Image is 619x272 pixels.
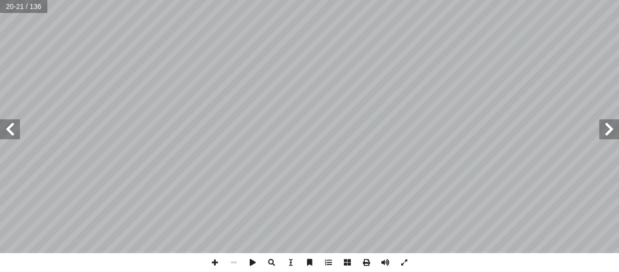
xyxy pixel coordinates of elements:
span: تكبير [205,253,224,272]
span: التشغيل التلقائي [243,253,262,272]
span: حدد الأداة [281,253,300,272]
span: التصغير [224,253,243,272]
span: صوت [376,253,395,272]
span: مطبعة [357,253,376,272]
span: تبديل ملء الشاشة [395,253,414,272]
span: يبحث [262,253,281,272]
span: الصفحات [338,253,357,272]
span: إشارة مرجعية [300,253,319,272]
span: جدول المحتويات [319,253,338,272]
